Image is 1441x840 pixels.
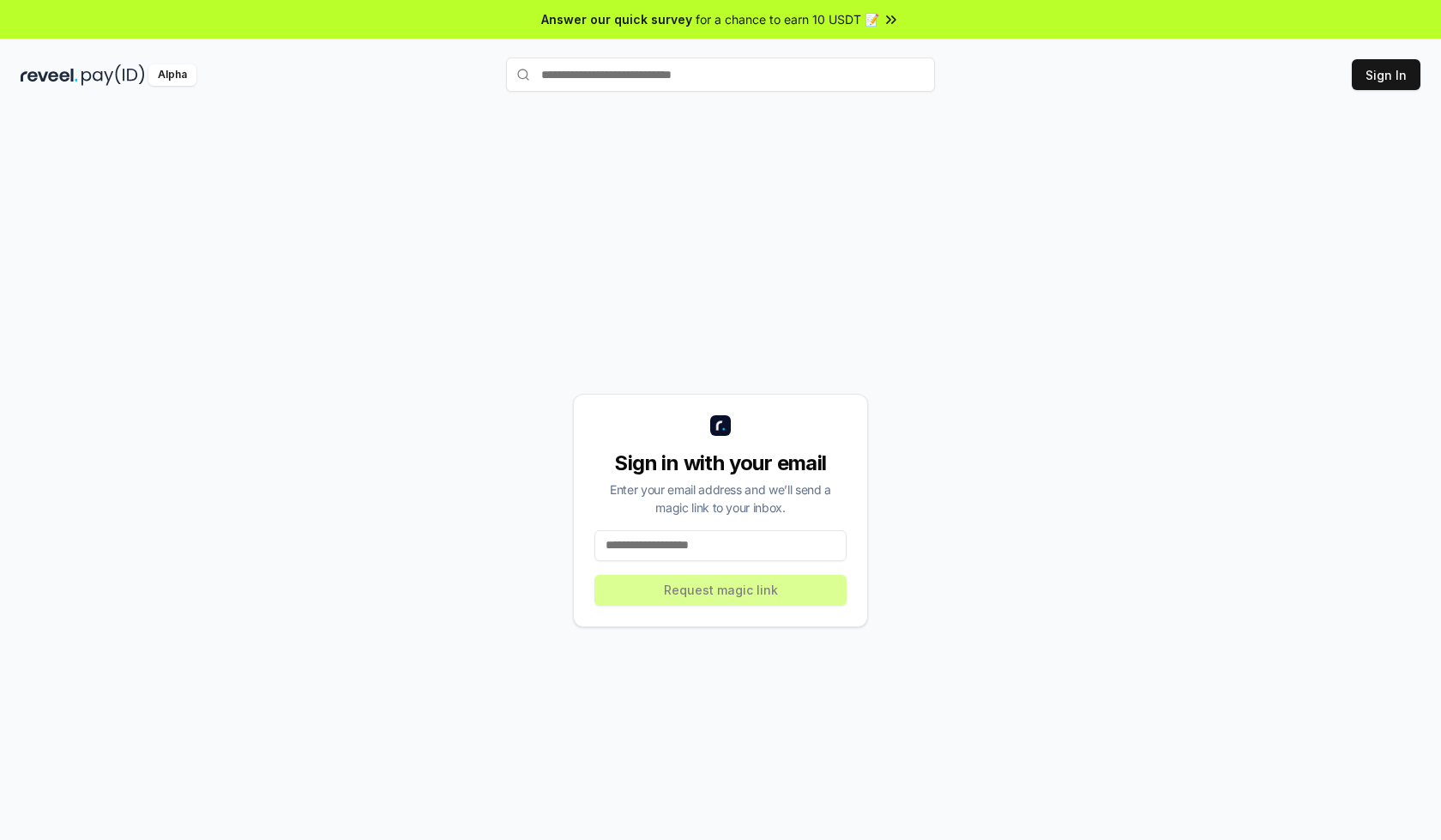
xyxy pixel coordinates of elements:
[1352,59,1420,90] button: Sign In
[21,64,78,86] img: reveel_dark
[710,415,731,436] img: logo_small
[594,480,847,517] div: Enter your email address and we’ll send a magic link to your inbox.
[541,10,692,28] span: Answer our quick survey
[148,64,196,86] div: Alpha
[696,10,879,28] span: for a chance to earn 10 USDT 📝
[594,450,847,477] div: Sign in with your email
[81,64,145,86] img: pay_id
